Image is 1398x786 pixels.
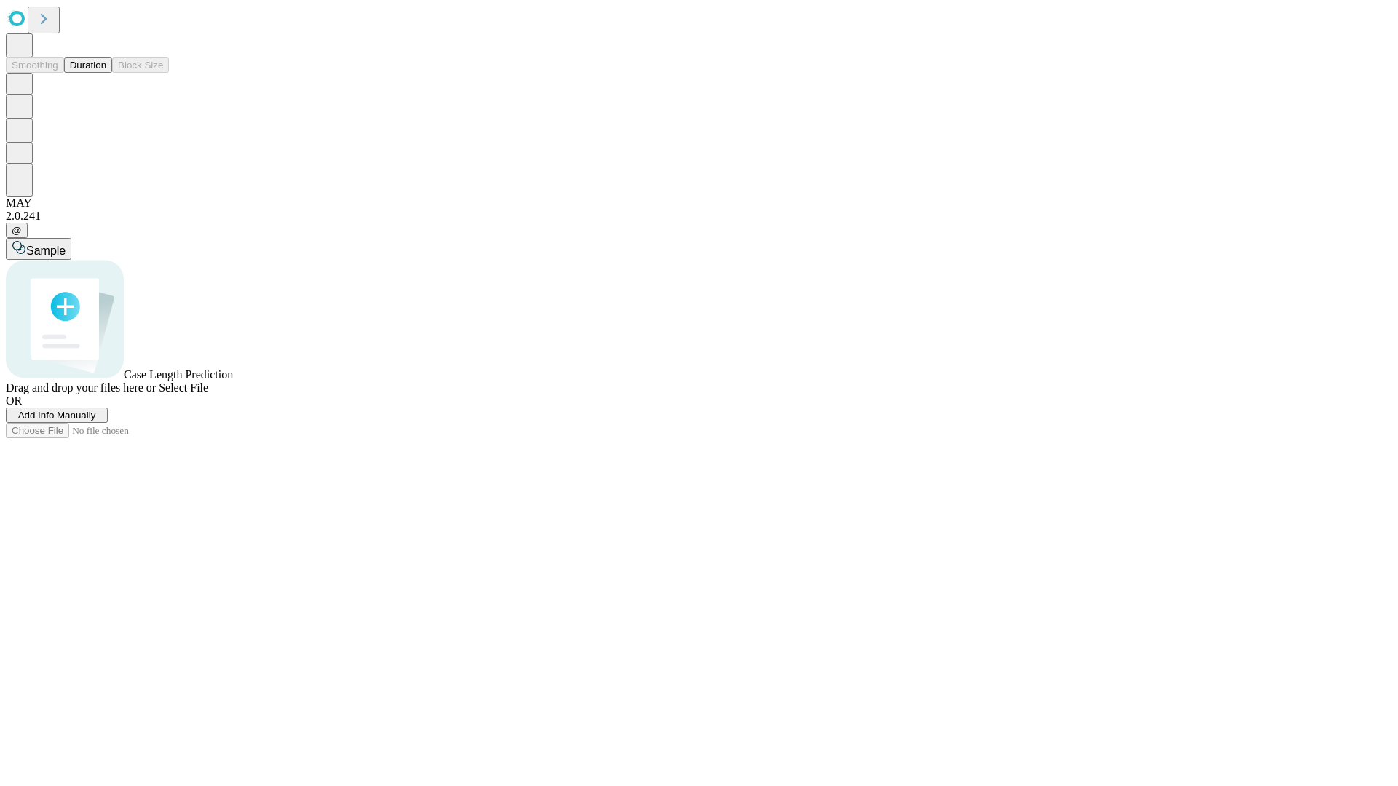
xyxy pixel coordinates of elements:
[6,394,22,407] span: OR
[6,238,71,260] button: Sample
[6,57,64,73] button: Smoothing
[6,408,108,423] button: Add Info Manually
[12,225,22,236] span: @
[112,57,169,73] button: Block Size
[26,245,66,257] span: Sample
[6,210,1392,223] div: 2.0.241
[124,368,233,381] span: Case Length Prediction
[6,223,28,238] button: @
[6,196,1392,210] div: MAY
[64,57,112,73] button: Duration
[18,410,96,421] span: Add Info Manually
[159,381,208,394] span: Select File
[6,381,156,394] span: Drag and drop your files here or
